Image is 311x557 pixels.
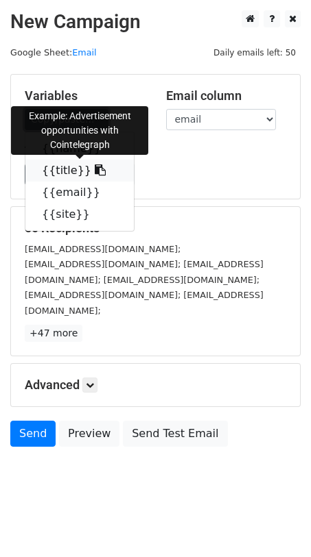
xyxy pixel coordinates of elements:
h2: New Campaign [10,10,301,34]
h5: 50 Recipients [25,221,286,236]
div: Example: Advertisement opportunities with Cointelegraph [11,106,148,155]
a: Send [10,421,56,447]
a: {{title}} [25,160,134,182]
a: {{site}} [25,203,134,225]
small: [EMAIL_ADDRESS][DOMAIN_NAME]; [EMAIL_ADDRESS][DOMAIN_NAME]; [25,290,264,316]
small: Google Sheet: [10,47,97,58]
h5: Variables [25,88,146,103]
span: Daily emails left: 50 [209,45,301,60]
a: {{email}} [25,182,134,203]
h5: Email column [166,88,287,103]
small: [EMAIL_ADDRESS][DOMAIN_NAME]; [25,244,181,254]
h5: Advanced [25,377,286,393]
a: Email [72,47,96,58]
a: Send Test Email [123,421,227,447]
a: Daily emails left: 50 [209,47,301,58]
iframe: Chat Widget [242,491,311,557]
small: [EMAIL_ADDRESS][DOMAIN_NAME]; [EMAIL_ADDRESS][DOMAIN_NAME]; [EMAIL_ADDRESS][DOMAIN_NAME]; [25,259,264,285]
a: +47 more [25,325,82,342]
a: Preview [59,421,119,447]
